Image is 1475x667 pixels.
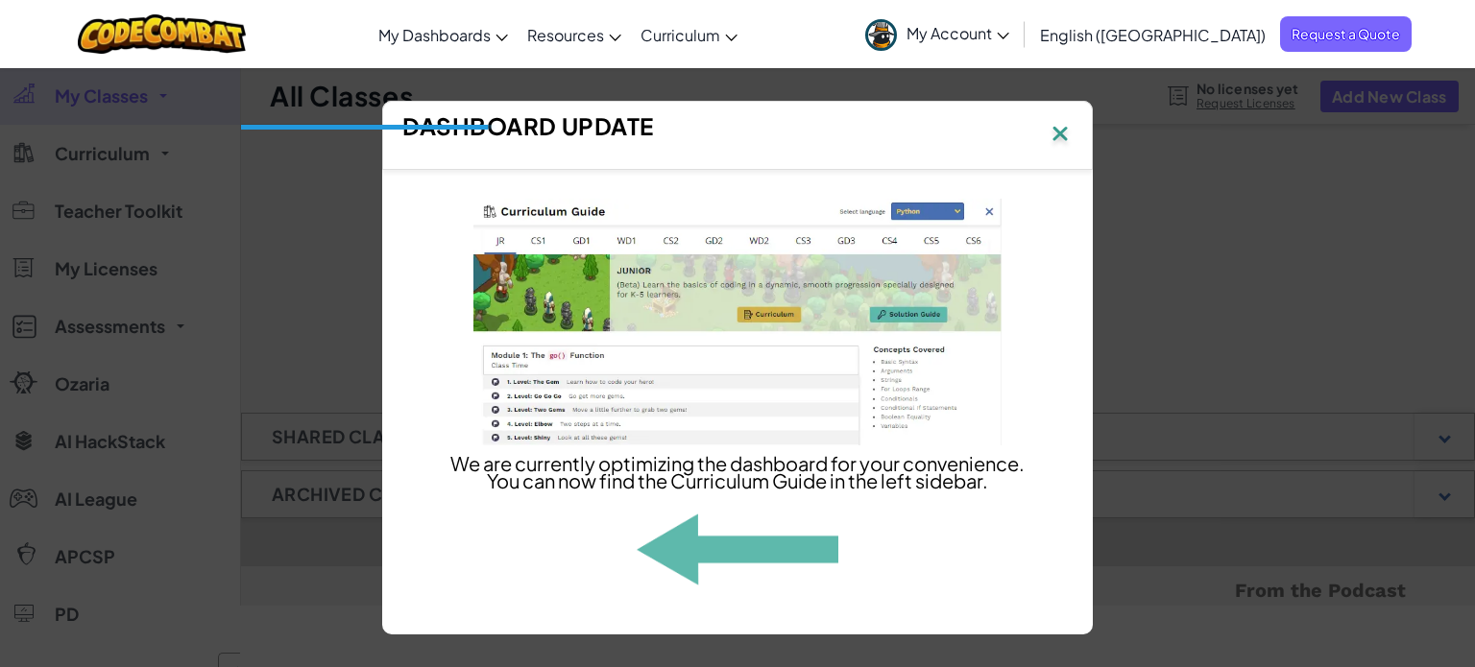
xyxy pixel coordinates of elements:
[856,4,1019,64] a: My Account
[369,9,518,60] a: My Dashboards
[907,23,1009,43] span: My Account
[78,14,246,54] img: CodeCombat logo
[473,199,1002,444] img: Dashboard Update
[1030,9,1275,60] a: English ([GEOGRAPHIC_DATA])
[631,9,747,60] a: Curriculum
[641,25,720,45] span: Curriculum
[1280,16,1412,52] a: Request a Quote
[449,455,1026,489] p: We are currently optimizing the dashboard for your convenience. You can now find the Curriculum G...
[378,25,491,45] span: My Dashboards
[637,512,838,586] img: Dashboard Update
[1048,121,1073,150] img: IconClose.svg
[527,25,604,45] span: Resources
[518,9,631,60] a: Resources
[1040,25,1266,45] span: English ([GEOGRAPHIC_DATA])
[402,111,654,140] span: Dashboard Update
[865,19,897,51] img: avatar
